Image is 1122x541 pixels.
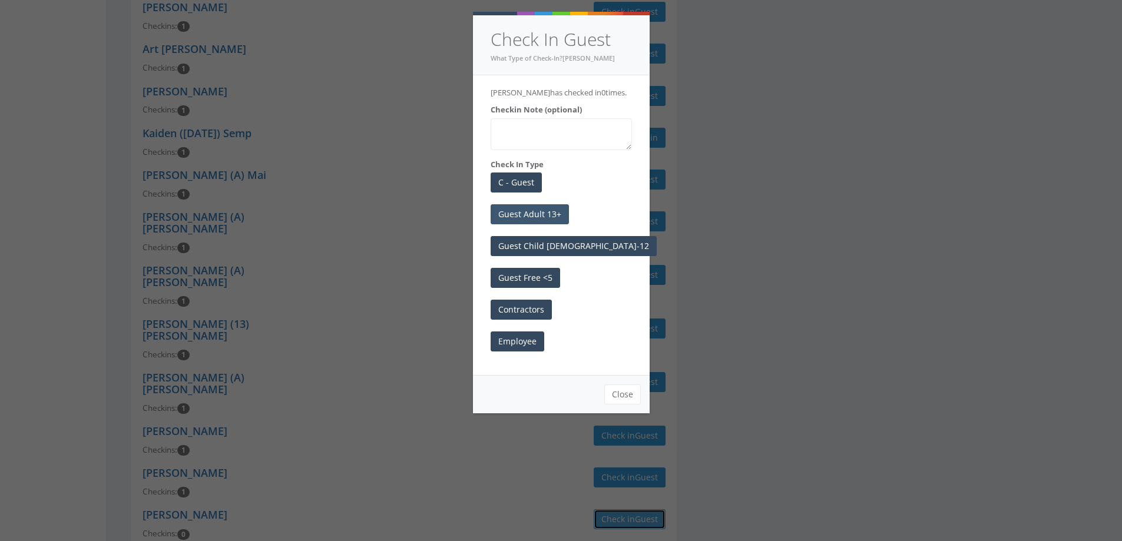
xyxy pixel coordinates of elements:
small: What Type of Check-In?[PERSON_NAME] [491,54,615,62]
button: Close [604,384,641,404]
button: Guest Child [DEMOGRAPHIC_DATA]-12 [491,236,657,256]
button: Employee [491,331,544,351]
button: Guest Adult 13+ [491,204,569,224]
span: 0 [601,87,605,98]
label: Checkin Note (optional) [491,104,582,115]
button: Guest Free <5 [491,268,560,288]
p: [PERSON_NAME] has checked in times. [491,87,632,98]
h4: Check In Guest [491,27,632,52]
button: Contractors [491,300,552,320]
label: Check In Type [491,159,544,170]
button: C - Guest [491,172,542,192]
